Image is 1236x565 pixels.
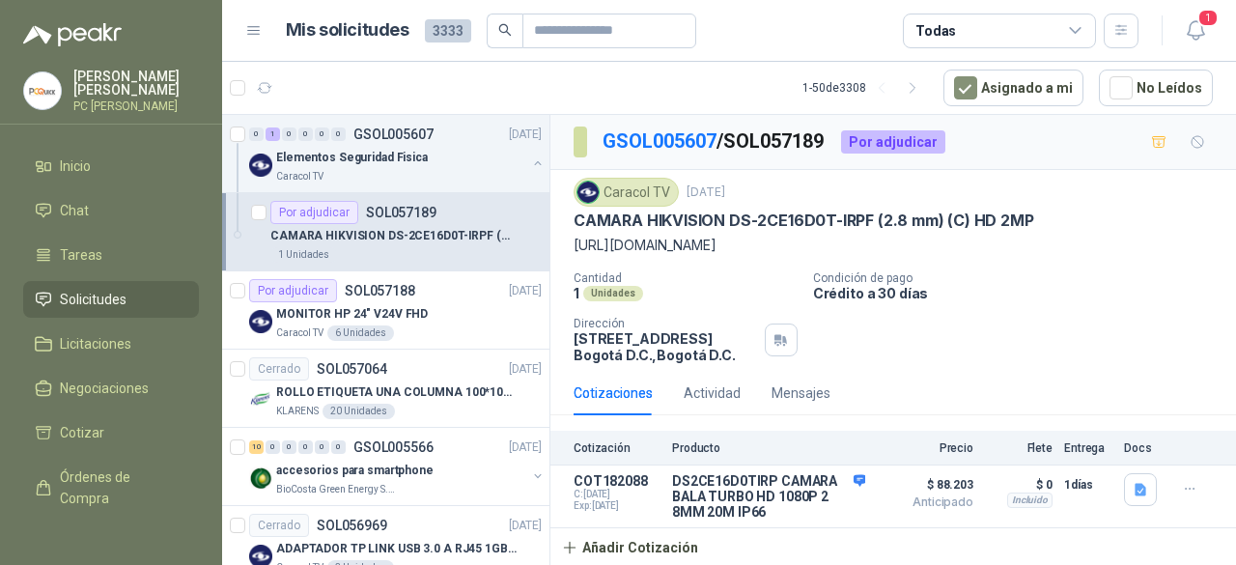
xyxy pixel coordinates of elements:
p: ADAPTADOR TP LINK USB 3.0 A RJ45 1GB WINDOWS [276,540,517,558]
p: Caracol TV [276,169,323,184]
span: 3333 [425,19,471,42]
div: Unidades [583,286,643,301]
span: Cotizar [60,422,104,443]
div: Por adjudicar [841,130,945,154]
div: 0 [298,440,313,454]
p: SOL056969 [317,519,387,532]
span: Licitaciones [60,333,131,354]
a: Negociaciones [23,370,199,407]
p: DS2CE16D0TIRP CAMARA BALA TURBO HD 1080P 2 8MM 20M IP66 [672,473,865,520]
p: [DATE] [687,184,725,202]
a: 10 0 0 0 0 0 GSOL005566[DATE] Company Logoaccesorios para smartphoneBioCosta Green Energy S.A.S [249,436,546,497]
span: Inicio [60,155,91,177]
span: Solicitudes [60,289,126,310]
div: Cerrado [249,514,309,537]
a: Tareas [23,237,199,273]
a: Inicio [23,148,199,184]
img: Company Logo [249,466,272,490]
button: No Leídos [1099,70,1213,106]
div: 0 [282,440,296,454]
p: MONITOR HP 24" V24V FHD [276,305,428,324]
span: Exp: [DATE] [574,500,660,512]
p: [URL][DOMAIN_NAME] [574,235,1213,256]
span: Chat [60,200,89,221]
div: 0 [266,440,280,454]
p: Condición de pago [813,271,1228,285]
p: PC [PERSON_NAME] [73,100,199,112]
div: 1 Unidades [270,247,337,263]
p: SOL057064 [317,362,387,376]
a: GSOL005607 [603,129,716,153]
p: [DATE] [509,282,542,300]
div: Por adjudicar [249,279,337,302]
span: C: [DATE] [574,489,660,500]
p: [STREET_ADDRESS] Bogotá D.C. , Bogotá D.C. [574,330,757,363]
p: GSOL005607 [353,127,434,141]
div: Cerrado [249,357,309,381]
p: Docs [1124,441,1163,455]
p: ROLLO ETIQUETA UNA COLUMNA 100*100*500un [276,383,517,402]
a: Por adjudicarSOL057189CAMARA HIKVISION DS-2CE16D0T-IRPF (2.8 mm) (C) HD 2MP1 Unidades [222,193,549,271]
div: Mensajes [772,382,830,404]
p: Flete [985,441,1053,455]
div: 1 [266,127,280,141]
div: Por adjudicar [270,201,358,224]
p: SOL057188 [345,284,415,297]
img: Company Logo [577,182,599,203]
img: Company Logo [249,154,272,177]
a: Chat [23,192,199,229]
a: Solicitudes [23,281,199,318]
div: 10 [249,440,264,454]
p: KLARENS [276,404,319,419]
a: Órdenes de Compra [23,459,199,517]
span: Anticipado [877,496,973,508]
p: Entrega [1064,441,1112,455]
div: 1 - 50 de 3308 [802,72,928,103]
p: Producto [672,441,865,455]
img: Company Logo [249,388,272,411]
div: 0 [249,127,264,141]
div: 0 [331,440,346,454]
div: Cotizaciones [574,382,653,404]
p: COT182088 [574,473,660,489]
p: [DATE] [509,126,542,144]
span: $ 88.203 [877,473,973,496]
img: Logo peakr [23,23,122,46]
p: Crédito a 30 días [813,285,1228,301]
button: 1 [1178,14,1213,48]
p: $ 0 [985,473,1053,496]
button: Asignado a mi [943,70,1083,106]
p: accesorios para smartphone [276,462,434,480]
div: Caracol TV [574,178,679,207]
p: Elementos Seguridad Fisica [276,149,428,167]
a: Cotizar [23,414,199,451]
div: 0 [331,127,346,141]
p: Dirección [574,317,757,330]
p: 1 [574,285,579,301]
span: 1 [1197,9,1219,27]
div: 6 Unidades [327,325,394,341]
p: / SOL057189 [603,127,826,156]
p: BioCosta Green Energy S.A.S [276,482,398,497]
div: 0 [298,127,313,141]
a: CerradoSOL057064[DATE] Company LogoROLLO ETIQUETA UNA COLUMNA 100*100*500unKLARENS20 Unidades [222,350,549,428]
p: [PERSON_NAME] [PERSON_NAME] [73,70,199,97]
div: 0 [315,440,329,454]
p: SOL057189 [366,206,436,219]
p: CAMARA HIKVISION DS-2CE16D0T-IRPF (2.8 mm) (C) HD 2MP [270,227,511,245]
p: GSOL005566 [353,440,434,454]
p: Caracol TV [276,325,323,341]
span: Órdenes de Compra [60,466,181,509]
a: Por adjudicarSOL057188[DATE] Company LogoMONITOR HP 24" V24V FHDCaracol TV6 Unidades [222,271,549,350]
p: Precio [877,441,973,455]
span: Tareas [60,244,102,266]
span: Negociaciones [60,378,149,399]
a: 0 1 0 0 0 0 GSOL005607[DATE] Company LogoElementos Seguridad FisicaCaracol TV [249,123,546,184]
p: Cotización [574,441,660,455]
p: Cantidad [574,271,798,285]
p: [DATE] [509,438,542,457]
p: [DATE] [509,517,542,535]
span: search [498,23,512,37]
a: Licitaciones [23,325,199,362]
p: [DATE] [509,360,542,379]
